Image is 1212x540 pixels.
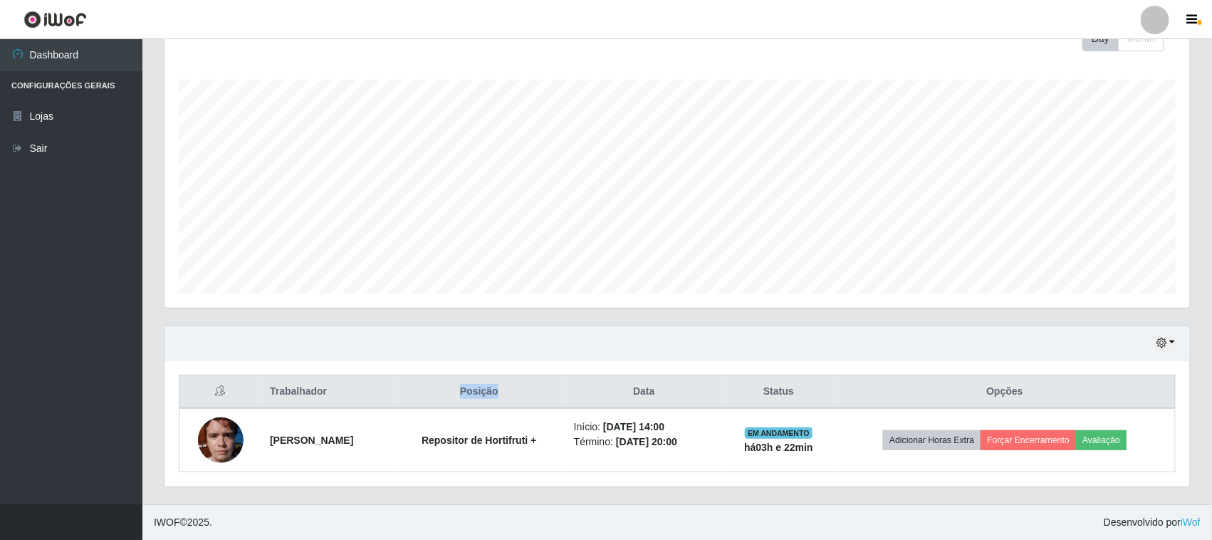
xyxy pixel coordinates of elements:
strong: [PERSON_NAME] [270,435,353,446]
img: CoreUI Logo [23,11,87,28]
th: Data [565,375,723,409]
span: EM ANDAMENTO [745,427,813,439]
li: Início: [574,420,714,435]
span: Desenvolvido por [1104,515,1201,530]
button: Forçar Encerramento [981,430,1076,450]
img: 1754441632912.jpeg [198,410,244,470]
th: Opções [835,375,1175,409]
span: © 2025 . [154,515,212,530]
time: [DATE] 20:00 [616,436,677,447]
button: Avaliação [1076,430,1127,450]
th: Posição [393,375,565,409]
th: Status [723,375,835,409]
li: Término: [574,435,714,450]
th: Trabalhador [261,375,393,409]
button: Adicionar Horas Extra [883,430,981,450]
a: iWof [1181,516,1201,528]
span: IWOF [154,516,180,528]
strong: há 03 h e 22 min [744,442,813,453]
strong: Repositor de Hortifruti + [422,435,536,446]
time: [DATE] 14:00 [603,421,664,432]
